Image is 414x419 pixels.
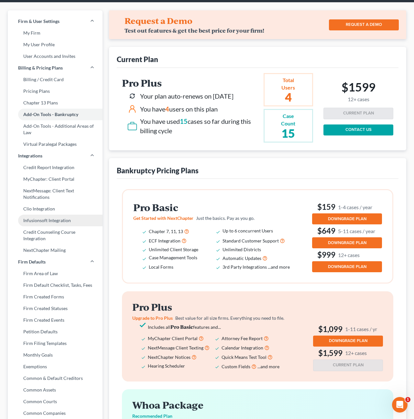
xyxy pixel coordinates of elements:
[8,407,103,419] a: Common Companies
[312,226,382,236] h3: $649
[148,336,198,341] span: MyChapter Client Portal
[8,372,103,384] a: Common & Default Creditors
[338,204,372,210] small: 1-4 cases / year
[8,138,103,150] a: Virtual Paralegal Packages
[338,228,375,234] small: 5-11 cases / year
[149,229,183,234] span: Chapter 7, 11, 13
[312,202,382,212] h3: $159
[8,162,103,173] a: Credit Report Integration
[8,384,103,396] a: Common Assets
[280,127,297,139] h2: 15
[329,19,399,30] a: REQUEST A DEMO
[140,117,261,135] div: You have used cases so far during this billing cycle
[18,153,42,159] span: Integrations
[222,336,263,341] span: Attorney Fee Report
[133,215,193,221] span: Get Started with NextChapter
[8,109,103,120] a: Add-On Tools - Bankruptcy
[223,264,267,270] span: 3rd Party Integrations
[18,259,46,265] span: Firm Defaults
[8,314,103,326] a: Firm Created Events
[223,255,261,261] span: Automatic Updates
[345,326,377,332] small: 1-11 cases / yr
[132,302,298,312] h2: Pro Plus
[149,264,173,270] span: Local Forms
[125,16,192,26] h4: Request a Demo
[8,244,103,256] a: NextChapter Mailing
[8,16,103,27] a: Firm & User Settings
[117,55,158,64] div: Current Plan
[392,397,408,413] iframe: Intercom live chat
[312,250,382,260] h3: $999
[8,226,103,244] a: Credit Counseling Course Integration
[18,65,63,71] span: Billing & Pricing Plans
[313,336,383,347] button: DOWNGRADE PLAN
[8,62,103,74] a: Billing & Pricing Plans
[312,213,382,224] button: DOWNGRADE PLAN
[122,78,261,88] h2: Pro Plus
[149,255,197,260] span: Case Management Tools
[8,97,103,109] a: Chapter 13 Plans
[8,338,103,349] a: Firm Filing Templates
[257,364,279,369] span: ...and more
[8,279,103,291] a: Firm Default Checklist, Tasks, Fees
[280,77,297,91] div: Total Users
[329,338,367,343] span: DOWNGRADE PLAN
[222,364,250,369] span: Custom Fields
[268,264,290,270] span: ...and more
[280,91,297,103] h2: 4
[8,256,103,268] a: Firm Defaults
[328,216,366,221] span: DOWNGRADE PLAN
[133,202,299,213] h2: Pro Basic
[149,247,198,252] span: Unlimited Client Storage
[312,261,382,272] button: DOWNGRADE PLAN
[405,397,410,402] span: 1
[8,268,103,279] a: Firm Area of Law
[180,117,188,125] span: 15
[338,252,360,258] small: 12+ cases
[117,166,199,175] div: Bankruptcy Pricing Plans
[8,120,103,138] a: Add-On Tools - Additional Areas of Law
[312,237,382,248] button: DOWNGRADE PLAN
[8,150,103,162] a: Integrations
[148,345,203,350] span: NextMessage Client Texting
[8,291,103,303] a: Firm Created Forms
[313,324,383,334] h3: $1,099
[196,215,255,221] span: Just the basics. Pay as you go.
[8,215,103,226] a: Infusionsoft Integration
[170,323,193,330] strong: Pro Basic
[8,85,103,97] a: Pricing Plans
[148,324,221,330] span: Includes all features and...
[140,91,234,101] div: Your plan auto-renews on [DATE]
[313,360,383,371] button: CURRENT PLAN
[18,18,60,25] span: Firm & User Settings
[175,315,284,321] span: Best value for all size firms. Everything you need to file.
[222,354,267,360] span: Quick Means Test Tool
[8,203,103,215] a: Clio Integration
[222,345,263,350] span: Calendar Integration
[8,185,103,203] a: NextMessage: Client Text Notifications
[140,104,218,114] div: You have users on this plan
[148,363,185,369] span: Hearing Scheduler
[8,361,103,372] a: Exemptions
[8,27,103,39] a: My Firm
[328,264,366,269] span: DOWNGRADE PLAN
[149,238,180,243] span: ECF Integration
[223,238,279,243] span: Standard Customer Support
[8,326,103,338] a: Petition Defaults
[333,362,364,368] span: CURRENT PLAN
[280,113,297,127] div: Case Count
[132,400,383,410] h2: Whoa Package
[323,108,393,119] button: CURRENT PLAN
[8,173,103,185] a: MyChapter: Client Portal
[223,228,273,233] span: Up to 6 concurrent Users
[165,105,169,113] span: 4
[342,80,376,102] h2: $1599
[125,27,264,34] div: Test out features & get the best price for your firm!
[328,240,366,245] span: DOWNGRADE PLAN
[223,247,261,252] span: Unlimited Districts
[342,96,376,102] small: 12+ cases
[8,396,103,407] a: Common Courts
[323,124,393,135] a: CONTACT US
[148,354,191,360] span: NextChapter Notices
[8,349,103,361] a: Monthly Goals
